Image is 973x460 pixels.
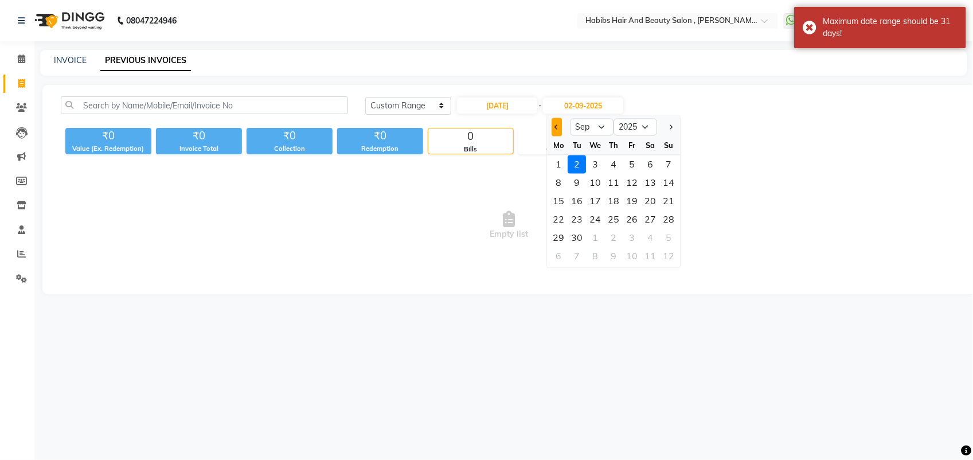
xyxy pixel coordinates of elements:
div: Saturday, September 13, 2025 [642,174,660,192]
div: 3 [623,229,642,247]
span: - [538,100,542,112]
input: End Date [543,98,623,114]
div: 0 [519,128,604,145]
div: Wednesday, October 8, 2025 [587,247,605,266]
div: Sunday, October 12, 2025 [660,247,678,266]
a: PREVIOUS INVOICES [100,50,191,71]
div: Wednesday, September 10, 2025 [587,174,605,192]
div: Thursday, September 4, 2025 [605,155,623,174]
div: 18 [605,192,623,210]
div: 6 [550,247,568,266]
div: Saturday, September 6, 2025 [642,155,660,174]
div: Tu [568,137,587,155]
div: ₹0 [156,128,242,144]
div: Sunday, September 7, 2025 [660,155,678,174]
div: Friday, September 5, 2025 [623,155,642,174]
div: 24 [587,210,605,229]
div: Thursday, October 2, 2025 [605,229,623,247]
div: Saturday, October 4, 2025 [642,229,660,247]
div: 12 [660,247,678,266]
div: Sunday, September 14, 2025 [660,174,678,192]
div: Value (Ex. Redemption) [65,144,151,154]
div: 29 [550,229,568,247]
div: Mo [550,137,568,155]
button: Previous month [552,118,562,137]
b: 08047224946 [126,5,177,37]
div: 9 [568,174,587,192]
div: Fr [623,137,642,155]
div: 27 [642,210,660,229]
div: ₹0 [247,128,333,144]
div: 26 [623,210,642,229]
div: Friday, September 19, 2025 [623,192,642,210]
div: Sunday, September 28, 2025 [660,210,678,229]
div: Maximum date range should be 31 days! [823,15,958,40]
div: 22 [550,210,568,229]
div: 14 [660,174,678,192]
div: Friday, September 12, 2025 [623,174,642,192]
div: 19 [623,192,642,210]
div: Wednesday, September 17, 2025 [587,192,605,210]
div: 1 [550,155,568,174]
div: 8 [587,247,605,266]
div: 17 [587,192,605,210]
div: Thursday, September 18, 2025 [605,192,623,210]
div: Sa [642,137,660,155]
select: Select month [570,119,614,136]
div: Sunday, October 5, 2025 [660,229,678,247]
img: logo [29,5,108,37]
div: Invoice Total [156,144,242,154]
div: Thursday, October 9, 2025 [605,247,623,266]
span: Empty list [61,168,958,283]
div: 30 [568,229,587,247]
div: Tuesday, September 9, 2025 [568,174,587,192]
div: 8 [550,174,568,192]
div: Tuesday, September 23, 2025 [568,210,587,229]
div: Tuesday, September 16, 2025 [568,192,587,210]
div: Collection [247,144,333,154]
div: Friday, October 3, 2025 [623,229,642,247]
div: 1 [587,229,605,247]
div: 10 [587,174,605,192]
div: 2 [605,229,623,247]
div: Friday, October 10, 2025 [623,247,642,266]
div: Bills [428,145,513,154]
div: 3 [587,155,605,174]
div: 0 [428,128,513,145]
div: ₹0 [65,128,151,144]
div: Wednesday, September 3, 2025 [587,155,605,174]
div: 11 [642,247,660,266]
div: 15 [550,192,568,210]
div: Th [605,137,623,155]
div: Monday, September 15, 2025 [550,192,568,210]
div: Sunday, September 21, 2025 [660,192,678,210]
div: 6 [642,155,660,174]
div: ₹0 [337,128,423,144]
div: Thursday, September 25, 2025 [605,210,623,229]
div: Monday, September 1, 2025 [550,155,568,174]
div: Saturday, October 11, 2025 [642,247,660,266]
div: Su [660,137,678,155]
div: 5 [623,155,642,174]
div: 28 [660,210,678,229]
div: Saturday, September 20, 2025 [642,192,660,210]
button: Next month [666,118,675,137]
div: Saturday, September 27, 2025 [642,210,660,229]
a: INVOICE [54,55,87,65]
div: Tuesday, October 7, 2025 [568,247,587,266]
div: 4 [605,155,623,174]
div: Monday, October 6, 2025 [550,247,568,266]
div: Tuesday, September 30, 2025 [568,229,587,247]
div: Redemption [337,144,423,154]
div: Thursday, September 11, 2025 [605,174,623,192]
div: 13 [642,174,660,192]
select: Select year [614,119,658,136]
div: Friday, September 26, 2025 [623,210,642,229]
div: 21 [660,192,678,210]
div: We [587,137,605,155]
div: Wednesday, October 1, 2025 [587,229,605,247]
div: 12 [623,174,642,192]
input: Search by Name/Mobile/Email/Invoice No [61,96,348,114]
div: 10 [623,247,642,266]
div: 7 [660,155,678,174]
